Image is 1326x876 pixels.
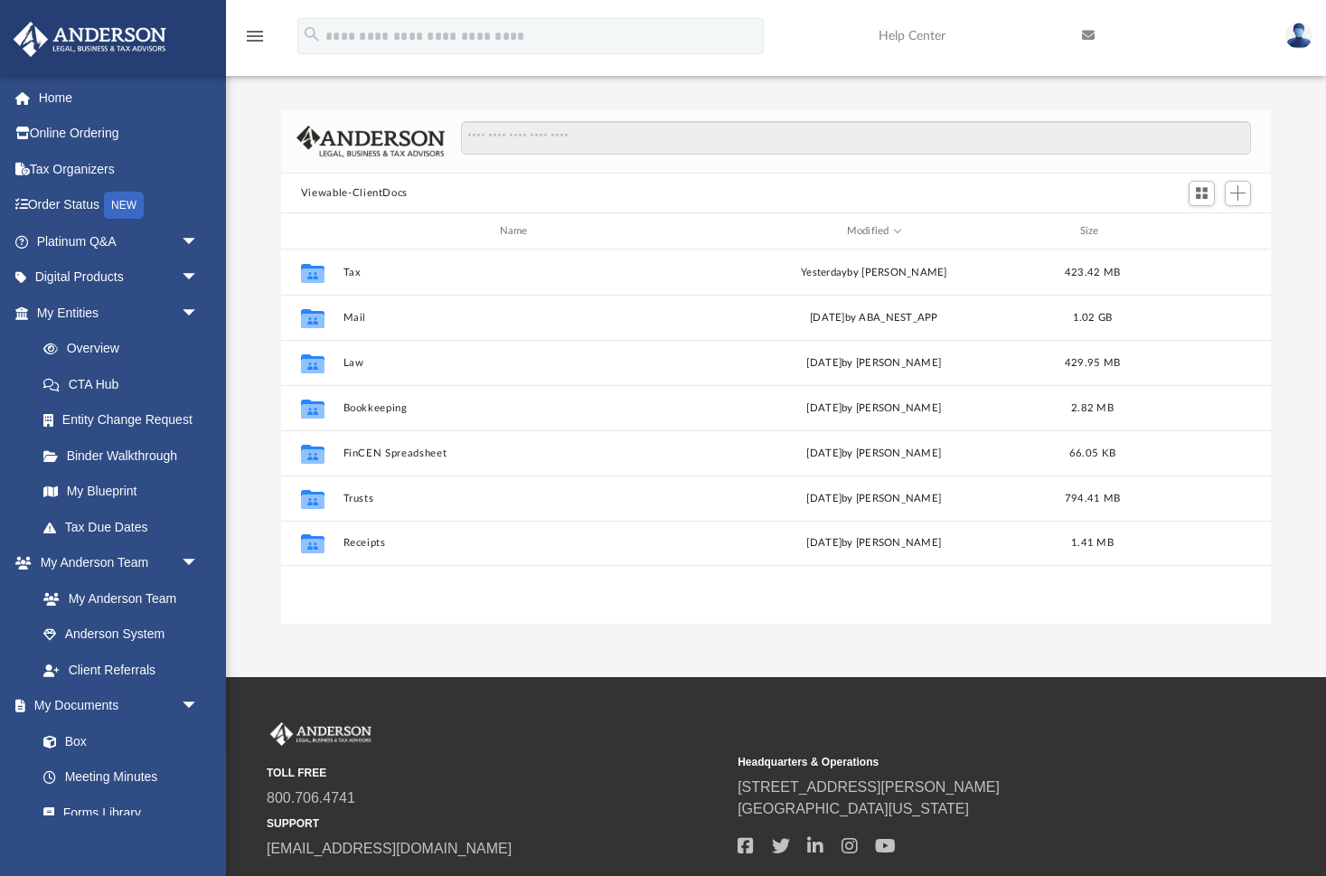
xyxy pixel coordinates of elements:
[181,223,217,260] span: arrow_drop_down
[343,447,691,459] button: FinCEN Spreadsheet
[700,310,1049,326] div: [DATE] by ABA_NEST_APP
[267,841,512,856] a: [EMAIL_ADDRESS][DOMAIN_NAME]
[301,185,408,202] button: Viewable-ClientDocs
[25,723,208,759] a: Box
[1071,403,1114,413] span: 2.82 MB
[699,223,1048,240] div: Modified
[1189,181,1216,206] button: Switch to Grid View
[13,688,217,724] a: My Documentsarrow_drop_down
[700,491,1049,507] div: [DATE] by [PERSON_NAME]
[801,268,847,278] span: yesterday
[8,22,172,57] img: Anderson Advisors Platinum Portal
[1225,181,1252,206] button: Add
[13,116,226,152] a: Online Ordering
[25,580,208,617] a: My Anderson Team
[343,267,691,278] button: Tax
[343,357,691,369] button: Law
[342,223,691,240] div: Name
[343,493,691,504] button: Trusts
[25,795,208,831] a: Forms Library
[1065,358,1120,368] span: 429.95 MB
[25,331,226,367] a: Overview
[700,446,1049,462] div: [DATE] by [PERSON_NAME]
[13,187,226,224] a: Order StatusNEW
[13,259,226,296] a: Digital Productsarrow_drop_down
[343,312,691,324] button: Mail
[181,545,217,582] span: arrow_drop_down
[700,535,1049,551] div: [DATE] by [PERSON_NAME]
[738,801,969,816] a: [GEOGRAPHIC_DATA][US_STATE]
[1072,313,1112,323] span: 1.02 GB
[700,400,1049,417] div: [DATE] by [PERSON_NAME]
[1071,538,1114,548] span: 1.41 MB
[267,815,725,832] small: SUPPORT
[1069,448,1115,458] span: 66.05 KB
[181,688,217,725] span: arrow_drop_down
[25,759,217,796] a: Meeting Minutes
[1065,268,1120,278] span: 423.42 MB
[461,121,1252,155] input: Search files and folders
[25,402,226,438] a: Entity Change Request
[13,80,226,116] a: Home
[343,538,691,550] button: Receipts
[13,295,226,331] a: My Entitiesarrow_drop_down
[302,24,322,44] i: search
[1056,223,1128,240] div: Size
[281,250,1271,624] div: grid
[25,617,217,653] a: Anderson System
[181,259,217,297] span: arrow_drop_down
[181,295,217,332] span: arrow_drop_down
[700,355,1049,372] div: [DATE] by [PERSON_NAME]
[25,474,217,510] a: My Blueprint
[25,438,226,474] a: Binder Walkthrough
[267,765,725,781] small: TOLL FREE
[13,151,226,187] a: Tax Organizers
[1136,223,1263,240] div: id
[289,223,334,240] div: id
[244,34,266,47] a: menu
[25,509,226,545] a: Tax Due Dates
[13,223,226,259] a: Platinum Q&Aarrow_drop_down
[738,779,1000,795] a: [STREET_ADDRESS][PERSON_NAME]
[267,722,375,746] img: Anderson Advisors Platinum Portal
[343,402,691,414] button: Bookkeeping
[104,192,144,219] div: NEW
[738,754,1196,770] small: Headquarters & Operations
[267,790,355,805] a: 800.706.4741
[700,265,1049,281] div: by [PERSON_NAME]
[25,366,226,402] a: CTA Hub
[13,545,217,581] a: My Anderson Teamarrow_drop_down
[25,652,217,688] a: Client Referrals
[244,25,266,47] i: menu
[1065,494,1120,504] span: 794.41 MB
[1285,23,1312,49] img: User Pic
